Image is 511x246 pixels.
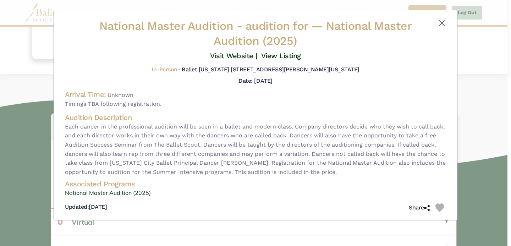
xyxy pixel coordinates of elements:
[261,51,301,60] a: View Listing
[246,19,308,33] span: audition for
[65,122,446,177] span: Each dancer in the professional audition will be seen in a ballet and modern class. Company direc...
[152,66,359,73] h5: - Ballet [US_STATE] [STREET_ADDRESS][PERSON_NAME][US_STATE]
[99,19,312,33] span: National Master Audition -
[210,51,257,60] a: Visit Website |
[65,179,446,188] h4: Associated Programs
[409,204,430,212] h5: Share
[65,203,107,211] h5: [DATE]
[65,188,446,198] a: National Master Audition (2025)
[438,19,446,27] button: Close
[65,113,446,122] h4: Audition Description
[108,92,133,98] span: Unknown
[214,19,412,48] span: — National Master Audition (2025)
[152,66,177,73] span: In-Person
[65,203,89,210] span: Updated:
[65,99,446,109] span: Timings TBA following registration.
[65,90,106,99] h4: Arrival Time:
[238,77,272,84] h5: Date: [DATE]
